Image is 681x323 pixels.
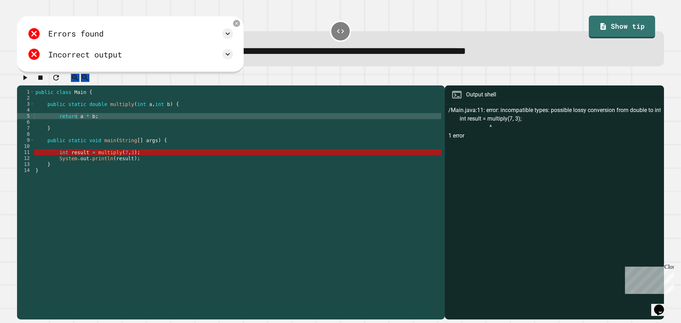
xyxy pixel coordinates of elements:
[30,89,34,95] span: Toggle code folding, rows 1 through 14
[17,155,34,161] div: 12
[3,3,49,45] div: Chat with us now!Close
[466,90,496,99] div: Output shell
[651,295,674,316] iframe: chat widget
[17,95,34,101] div: 2
[17,149,34,155] div: 11
[589,16,655,38] a: Show tip
[17,161,34,167] div: 13
[17,113,34,119] div: 5
[17,101,34,107] div: 3
[17,125,34,131] div: 7
[48,49,122,60] div: Incorrect output
[17,107,34,113] div: 4
[30,101,34,107] span: Toggle code folding, rows 3 through 7
[17,119,34,125] div: 6
[17,89,34,95] div: 1
[17,131,34,137] div: 8
[48,28,104,39] div: Errors found
[30,137,34,143] span: Toggle code folding, rows 9 through 13
[622,264,674,294] iframe: chat widget
[17,143,34,149] div: 10
[448,106,660,319] div: /Main.java:11: error: incompatible types: possible lossy conversion from double to int int result...
[17,167,34,173] div: 14
[17,137,34,143] div: 9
